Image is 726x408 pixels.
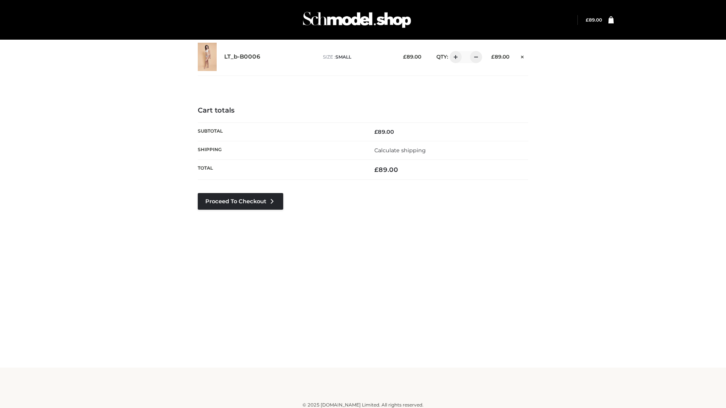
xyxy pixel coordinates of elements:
bdi: 89.00 [374,128,394,135]
div: QTY: [429,51,479,63]
th: Subtotal [198,122,363,141]
a: Calculate shipping [374,147,426,154]
bdi: 89.00 [374,166,398,173]
bdi: 89.00 [403,54,421,60]
bdi: 89.00 [491,54,509,60]
th: Shipping [198,141,363,159]
a: LT_b-B0006 [224,53,261,60]
span: £ [586,17,589,23]
span: £ [403,54,406,60]
span: £ [374,128,378,135]
span: £ [374,166,379,173]
th: Total [198,160,363,180]
img: LT_b-B0006 - SMALL [198,43,217,71]
p: size : [323,54,391,60]
span: £ [491,54,495,60]
a: Remove this item [517,51,528,61]
a: £89.00 [586,17,602,23]
bdi: 89.00 [586,17,602,23]
a: Proceed to Checkout [198,193,283,210]
h4: Cart totals [198,107,528,115]
img: Schmodel Admin 964 [300,5,414,35]
span: SMALL [335,54,351,60]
